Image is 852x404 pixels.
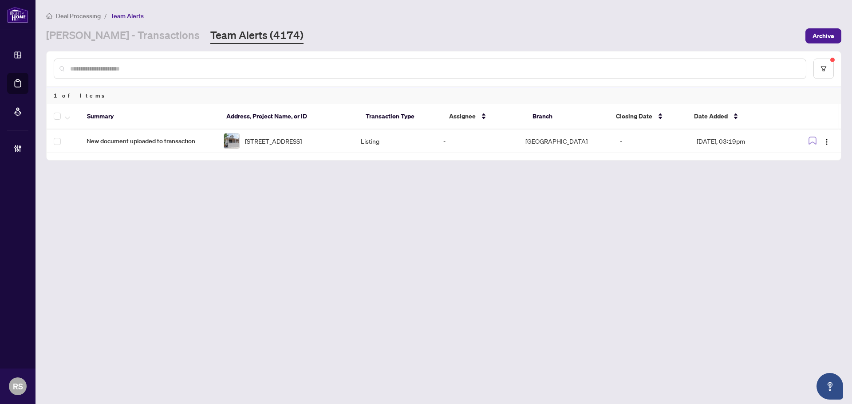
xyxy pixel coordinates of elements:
th: Assignee [442,104,525,129]
span: filter [820,66,827,72]
span: Deal Processing [56,12,101,20]
span: [STREET_ADDRESS] [245,136,302,146]
span: RS [13,380,23,392]
th: Branch [525,104,609,129]
img: Logo [823,138,830,145]
button: Archive [805,28,841,43]
th: Closing Date [609,104,687,129]
span: Team Alerts [110,12,144,20]
th: Summary [80,104,219,129]
th: Date Added [687,104,787,129]
a: Team Alerts (4174) [210,28,304,44]
td: - [613,129,690,153]
button: Logo [820,134,834,148]
td: - [436,129,518,153]
span: Assignee [449,111,476,121]
button: filter [813,59,834,79]
span: Closing Date [616,111,652,121]
img: logo [7,7,28,23]
td: Listing [354,129,436,153]
td: [DATE], 03:19pm [690,129,789,153]
td: [GEOGRAPHIC_DATA] [518,129,613,153]
span: Archive [813,29,834,43]
img: thumbnail-img [224,133,239,149]
span: home [46,13,52,19]
button: Open asap [816,373,843,400]
span: New document uploaded to transaction [87,136,209,146]
span: Date Added [694,111,728,121]
th: Transaction Type [359,104,442,129]
div: 1 of Items [47,87,841,104]
a: [PERSON_NAME] - Transactions [46,28,200,44]
li: / [104,11,107,21]
th: Address, Project Name, or ID [219,104,359,129]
